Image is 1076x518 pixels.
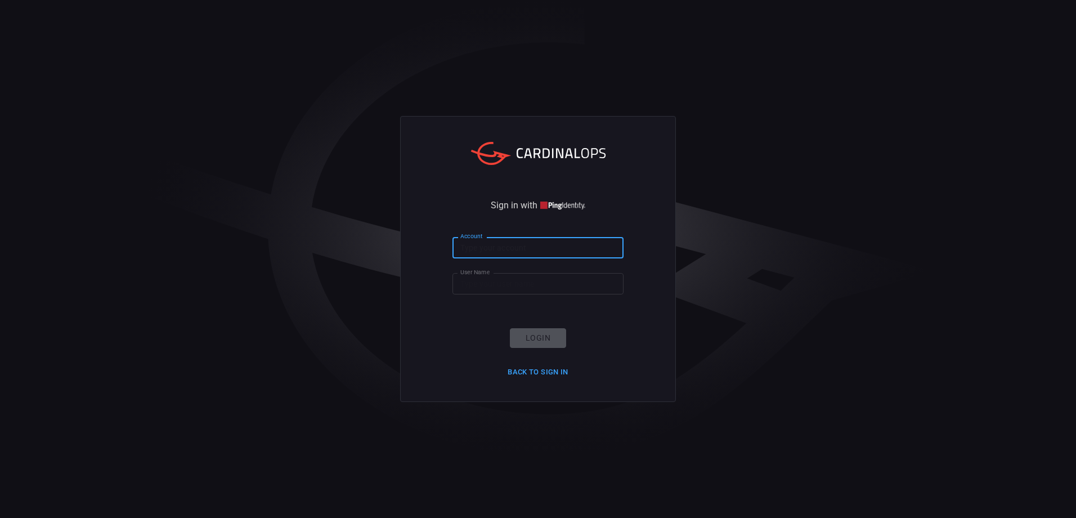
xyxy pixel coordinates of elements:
[460,268,490,276] label: User Name
[491,201,537,210] span: Sign in with
[501,364,575,381] button: Back to Sign in
[460,232,483,240] label: Account
[452,273,624,294] input: Type your user name
[540,202,585,210] img: quu4iresuhQAAAABJRU5ErkJggg==
[452,237,624,258] input: Type your account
